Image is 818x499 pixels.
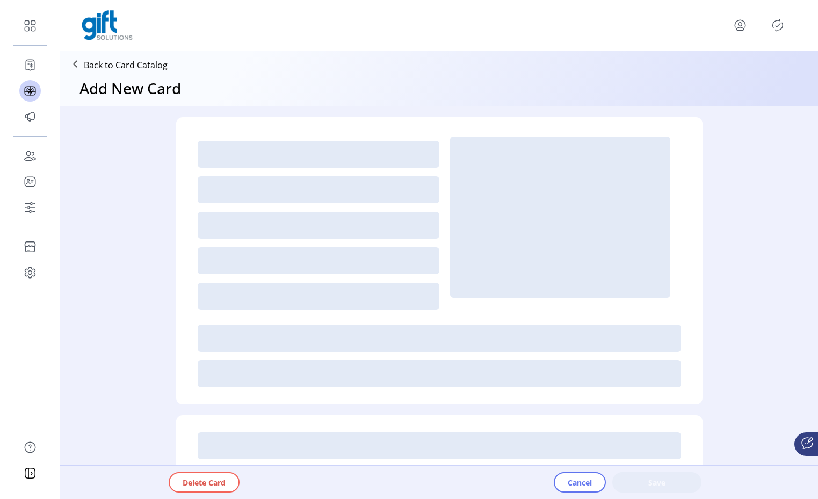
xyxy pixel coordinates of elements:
[82,10,133,40] img: logo
[169,472,240,493] button: Delete Card
[732,17,749,34] button: menu
[79,77,181,99] h3: Add New Card
[769,17,786,34] button: Publisher Panel
[183,477,226,488] span: Delete Card
[84,59,168,72] p: Back to Card Catalog
[568,477,592,488] span: Cancel
[554,472,606,493] button: Cancel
